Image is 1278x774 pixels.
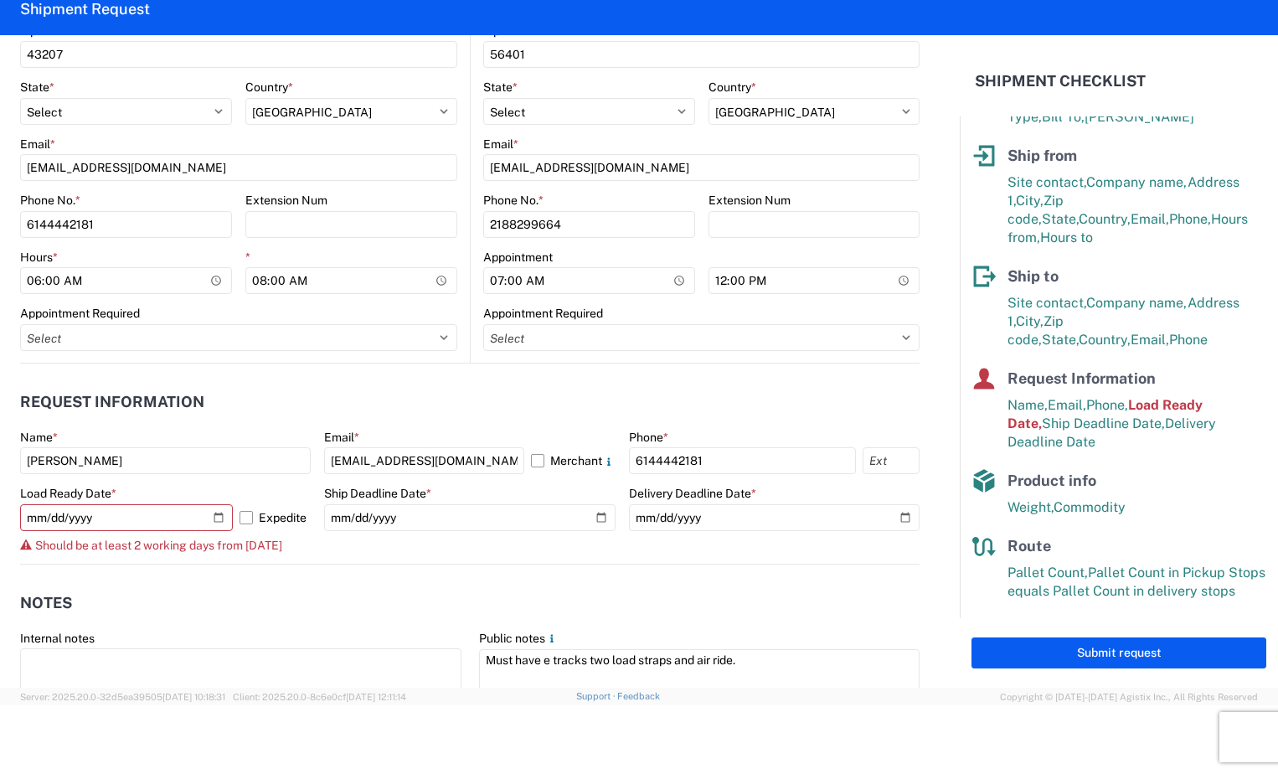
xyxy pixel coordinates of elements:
[709,193,791,208] label: Extension Num
[1007,565,1265,599] span: Pallet Count in Pickup Stops equals Pallet Count in delivery stops
[1007,537,1051,555] span: Route
[1016,313,1044,329] span: City,
[1042,109,1085,125] span: Bill To,
[20,80,54,95] label: State
[1131,332,1169,348] span: Email,
[1079,332,1131,348] span: Country,
[20,430,58,445] label: Name
[245,80,293,95] label: Country
[1079,211,1131,227] span: Country,
[1007,147,1077,164] span: Ship from
[20,306,140,321] label: Appointment Required
[483,306,603,321] label: Appointment Required
[346,692,406,702] span: [DATE] 12:11:14
[629,486,756,501] label: Delivery Deadline Date
[162,692,225,702] span: [DATE] 10:18:31
[240,504,311,531] label: Expedite
[483,80,518,95] label: State
[35,539,282,552] span: Should be at least 2 working days from [DATE]
[233,692,406,702] span: Client: 2025.20.0-8c6e0cf
[20,193,80,208] label: Phone No.
[1042,415,1165,431] span: Ship Deadline Date,
[20,137,55,152] label: Email
[479,631,559,646] label: Public notes
[1007,369,1156,387] span: Request Information
[1048,397,1086,413] span: Email,
[483,250,553,265] label: Appointment
[1169,211,1211,227] span: Phone,
[975,71,1146,91] h2: Shipment Checklist
[1007,472,1096,489] span: Product info
[709,80,756,95] label: Country
[576,691,618,701] a: Support
[1042,332,1079,348] span: State,
[1040,230,1093,245] span: Hours to
[324,430,359,445] label: Email
[20,250,58,265] label: Hours
[20,394,204,410] h2: Request Information
[245,193,327,208] label: Extension Num
[1086,397,1128,413] span: Phone,
[531,447,616,474] label: Merchant
[1007,397,1048,413] span: Name,
[483,193,544,208] label: Phone No.
[1131,211,1169,227] span: Email,
[617,691,660,701] a: Feedback
[483,137,518,152] label: Email
[971,637,1266,668] button: Submit request
[20,692,225,702] span: Server: 2025.20.0-32d5ea39505
[1086,295,1188,311] span: Company name,
[1085,109,1194,125] span: [PERSON_NAME]
[1169,332,1208,348] span: Phone
[863,447,920,474] input: Ext
[1086,174,1188,190] span: Company name,
[1000,689,1258,704] span: Copyright © [DATE]-[DATE] Agistix Inc., All Rights Reserved
[1054,499,1126,515] span: Commodity
[1016,193,1044,209] span: City,
[324,486,431,501] label: Ship Deadline Date
[1007,499,1054,515] span: Weight,
[1007,174,1086,190] span: Site contact,
[20,631,95,646] label: Internal notes
[1007,267,1059,285] span: Ship to
[20,486,116,501] label: Load Ready Date
[20,595,72,611] h2: Notes
[1007,295,1086,311] span: Site contact,
[1007,565,1088,580] span: Pallet Count,
[1042,211,1079,227] span: State,
[629,430,668,445] label: Phone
